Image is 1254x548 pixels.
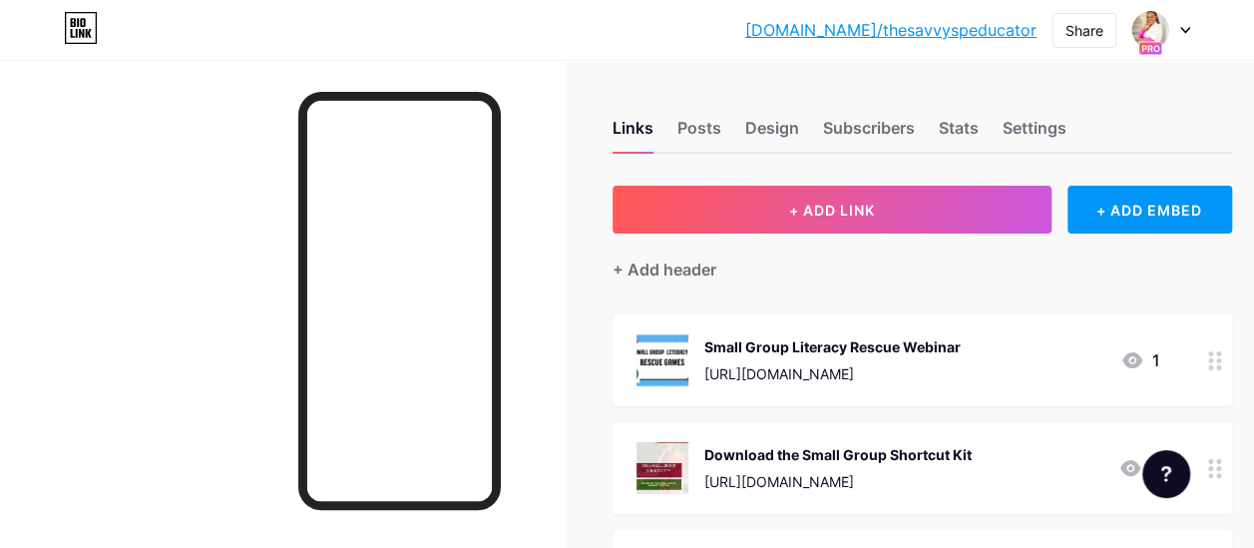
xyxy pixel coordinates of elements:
div: Stats [939,116,979,152]
div: [URL][DOMAIN_NAME] [704,471,972,492]
span: + ADD LINK [789,202,875,219]
div: Design [745,116,799,152]
div: Small Group Literacy Rescue Webinar [704,336,961,357]
img: thesavvyspeducator [1131,11,1169,49]
div: Settings [1003,116,1066,152]
div: Share [1065,20,1103,41]
img: Download the Small Group Shortcut Kit [636,442,688,494]
button: + ADD LINK [613,186,1051,234]
a: [DOMAIN_NAME]/thesavvyspeducator [745,18,1037,42]
div: Posts [677,116,721,152]
div: + ADD EMBED [1067,186,1232,234]
div: 1 [1120,348,1160,372]
div: Subscribers [823,116,915,152]
img: Small Group Literacy Rescue Webinar [636,334,688,386]
div: 5 [1118,456,1160,480]
div: + Add header [613,258,716,281]
div: Download the Small Group Shortcut Kit [704,444,972,465]
div: Links [613,116,653,152]
div: [URL][DOMAIN_NAME] [704,363,961,384]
